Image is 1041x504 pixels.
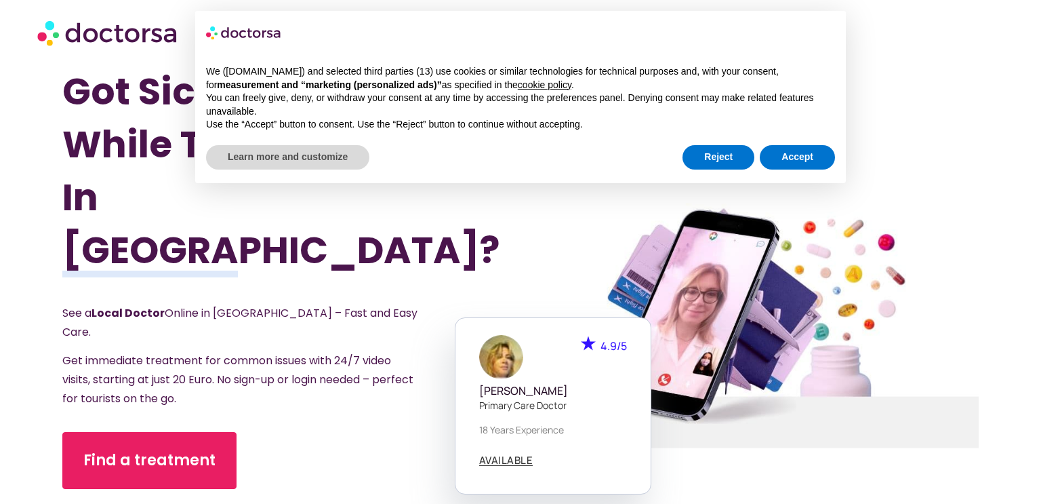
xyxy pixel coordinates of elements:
[206,65,835,92] p: We ([DOMAIN_NAME]) and selected third parties (13) use cookies or similar technologies for techni...
[206,92,835,118] p: You can freely give, deny, or withdraw your consent at any time by accessing the preferences pane...
[83,450,216,471] span: Find a treatment
[479,423,627,437] p: 18 years experience
[760,145,835,170] button: Accept
[91,305,165,321] strong: Local Doctor
[479,455,533,466] a: AVAILABLE
[479,385,627,398] h5: [PERSON_NAME]
[62,65,451,277] h1: Got Sick While Traveling In [GEOGRAPHIC_DATA]?
[600,338,627,353] span: 4.9/5
[479,455,533,465] span: AVAILABLE
[518,79,571,90] a: cookie policy
[206,118,835,132] p: Use the “Accept” button to consent. Use the “Reject” button to continue without accepting.
[682,145,754,170] button: Reject
[62,305,417,340] span: See a Online in [GEOGRAPHIC_DATA] – Fast and Easy Care.
[206,22,282,43] img: logo
[62,353,413,406] span: Get immediate treatment for common issues with 24/7 video visits, starting at just 20 Euro. No si...
[479,398,627,412] p: Primary care doctor
[217,79,441,90] strong: measurement and “marketing (personalized ads)”
[62,432,237,489] a: Find a treatment
[206,145,369,170] button: Learn more and customize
